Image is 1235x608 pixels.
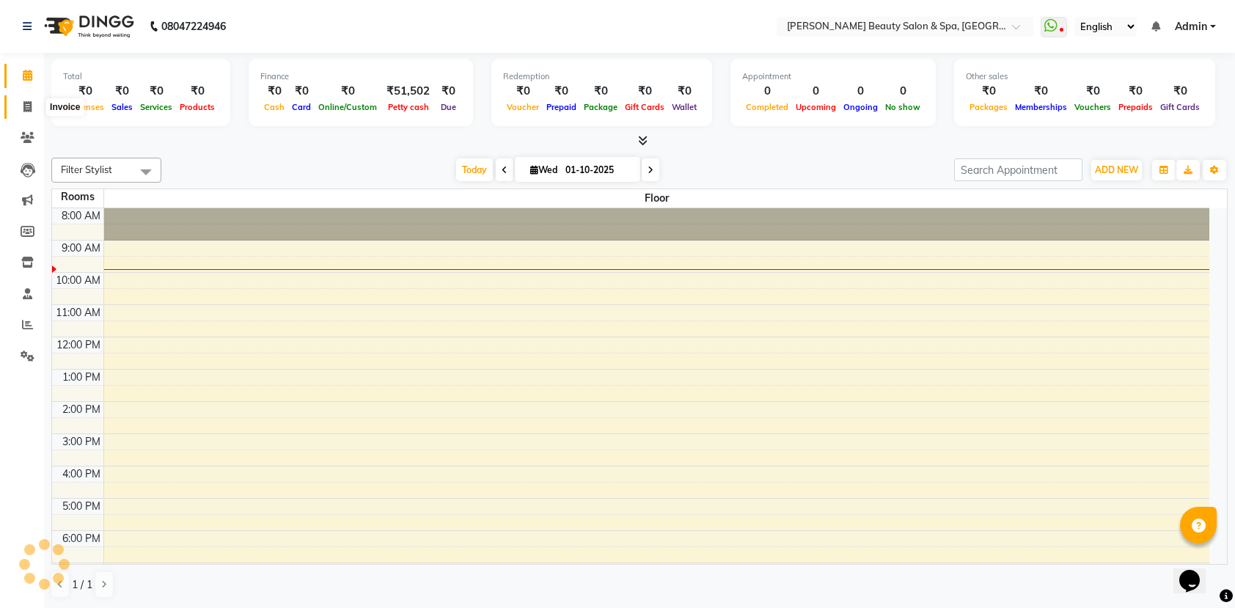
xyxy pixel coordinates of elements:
div: ₹0 [503,83,543,100]
div: Redemption [503,70,700,83]
div: ₹0 [1115,83,1157,100]
span: Cash [260,102,288,112]
div: 9:00 AM [59,241,103,256]
span: Filter Stylist [61,164,112,175]
span: Petty cash [384,102,433,112]
span: Voucher [503,102,543,112]
span: Gift Cards [621,102,668,112]
span: 1 / 1 [72,577,92,593]
span: Prepaid [543,102,580,112]
div: 10:00 AM [53,273,103,288]
span: Ongoing [840,102,882,112]
div: ₹0 [315,83,381,100]
span: Memberships [1011,102,1071,112]
div: 7:00 PM [59,563,103,579]
span: Today [456,158,493,181]
span: Package [580,102,621,112]
div: ₹0 [1071,83,1115,100]
span: Wallet [668,102,700,112]
input: Search Appointment [954,158,1082,181]
div: ₹0 [288,83,315,100]
div: ₹0 [108,83,136,100]
div: 0 [882,83,924,100]
img: logo [37,6,138,47]
iframe: chat widget [1173,549,1220,593]
button: ADD NEW [1091,160,1142,180]
div: 4:00 PM [59,466,103,482]
div: 1:00 PM [59,370,103,385]
div: 0 [742,83,792,100]
span: ADD NEW [1095,164,1138,175]
div: ₹0 [63,83,108,100]
div: Invoice [46,99,84,117]
span: Completed [742,102,792,112]
div: 0 [792,83,840,100]
div: ₹0 [1011,83,1071,100]
span: Packages [966,102,1011,112]
div: 3:00 PM [59,434,103,450]
div: Rooms [52,189,103,205]
span: Upcoming [792,102,840,112]
div: Finance [260,70,461,83]
div: ₹51,502 [381,83,436,100]
div: 6:00 PM [59,531,103,546]
div: ₹0 [580,83,621,100]
div: ₹0 [621,83,668,100]
span: Products [176,102,219,112]
div: 2:00 PM [59,402,103,417]
div: 12:00 PM [54,337,103,353]
div: 11:00 AM [53,305,103,321]
div: ₹0 [543,83,580,100]
div: 8:00 AM [59,208,103,224]
div: ₹0 [966,83,1011,100]
div: Other sales [966,70,1203,83]
span: Sales [108,102,136,112]
div: ₹0 [260,83,288,100]
span: Wed [527,164,561,175]
span: Prepaids [1115,102,1157,112]
span: Vouchers [1071,102,1115,112]
div: ₹0 [668,83,700,100]
div: ₹0 [136,83,176,100]
span: Admin [1175,19,1207,34]
span: Due [437,102,460,112]
span: Online/Custom [315,102,381,112]
div: 0 [840,83,882,100]
div: ₹0 [1157,83,1203,100]
div: ₹0 [436,83,461,100]
div: Appointment [742,70,924,83]
span: Services [136,102,176,112]
div: Total [63,70,219,83]
div: ₹0 [176,83,219,100]
span: Card [288,102,315,112]
span: Floor [104,189,1210,208]
span: Gift Cards [1157,102,1203,112]
input: 2025-10-01 [561,159,634,181]
span: No show [882,102,924,112]
div: 5:00 PM [59,499,103,514]
b: 08047224946 [161,6,226,47]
